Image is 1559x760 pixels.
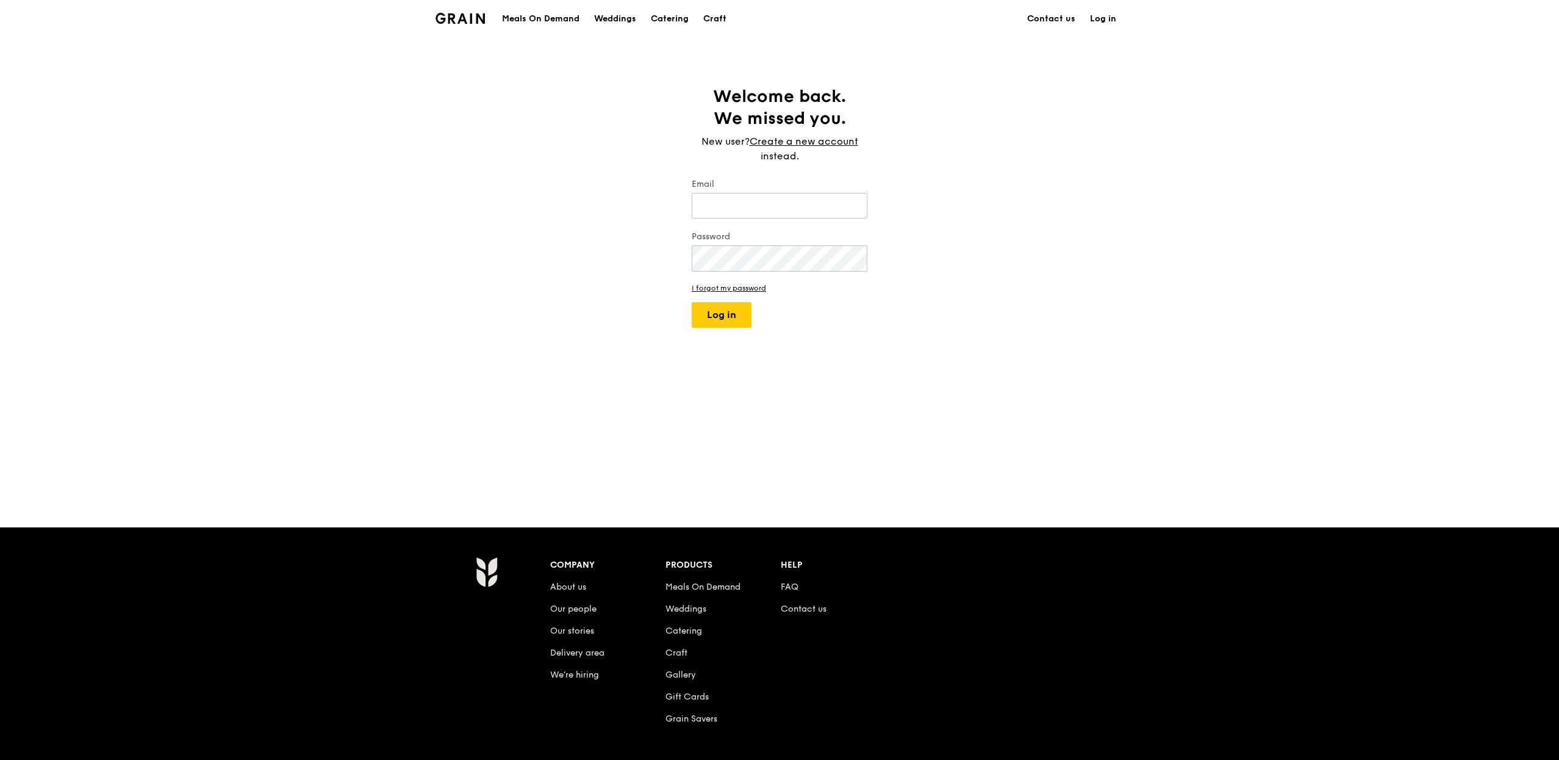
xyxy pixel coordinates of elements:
[594,1,636,37] div: Weddings
[665,557,781,574] div: Products
[750,134,858,149] a: Create a new account
[696,1,734,37] a: Craft
[703,1,726,37] div: Craft
[476,557,497,587] img: Grain
[587,1,643,37] a: Weddings
[550,604,597,614] a: Our people
[781,557,896,574] div: Help
[665,670,696,680] a: Gallery
[781,604,826,614] a: Contact us
[665,626,702,636] a: Catering
[550,648,604,658] a: Delivery area
[435,13,485,24] img: Grain
[692,284,867,292] a: I forgot my password
[550,670,599,680] a: We’re hiring
[692,178,867,190] label: Email
[665,714,717,724] a: Grain Savers
[781,582,798,592] a: FAQ
[692,85,867,129] h1: Welcome back. We missed you.
[692,302,751,328] button: Log in
[1083,1,1124,37] a: Log in
[502,1,579,37] div: Meals On Demand
[692,231,867,243] label: Password
[651,1,689,37] div: Catering
[665,648,687,658] a: Craft
[550,582,586,592] a: About us
[761,150,799,162] span: instead.
[665,582,740,592] a: Meals On Demand
[1020,1,1083,37] a: Contact us
[665,604,706,614] a: Weddings
[550,557,665,574] div: Company
[665,692,709,702] a: Gift Cards
[701,136,750,147] span: New user?
[550,626,594,636] a: Our stories
[643,1,696,37] a: Catering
